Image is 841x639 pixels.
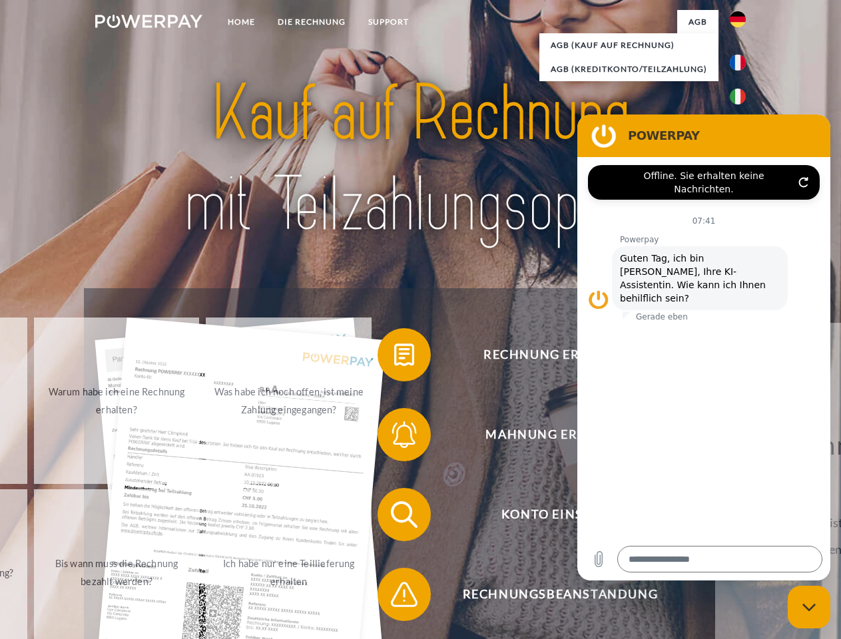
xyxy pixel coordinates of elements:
[206,318,372,484] a: Was habe ich noch offen, ist meine Zahlung eingegangen?
[388,578,421,611] img: qb_warning.svg
[378,568,724,621] button: Rechnungsbeanstandung
[577,114,830,580] iframe: Messaging-Fenster
[95,15,202,28] img: logo-powerpay-white.svg
[388,498,421,531] img: qb_search.svg
[127,64,714,255] img: title-powerpay_de.svg
[730,89,746,105] img: it
[539,33,718,57] a: AGB (Kauf auf Rechnung)
[397,488,723,541] span: Konto einsehen
[730,55,746,71] img: fr
[266,10,357,34] a: DIE RECHNUNG
[788,586,830,628] iframe: Schaltfläche zum Öffnen des Messaging-Fensters; Konversation läuft
[378,488,724,541] button: Konto einsehen
[397,568,723,621] span: Rechnungsbeanstandung
[214,554,364,590] div: Ich habe nur eine Teillieferung erhalten
[42,383,192,419] div: Warum habe ich eine Rechnung erhalten?
[730,11,746,27] img: de
[214,383,364,419] div: Was habe ich noch offen, ist meine Zahlung eingegangen?
[539,57,718,81] a: AGB (Kreditkonto/Teilzahlung)
[216,10,266,34] a: Home
[357,10,420,34] a: SUPPORT
[42,554,192,590] div: Bis wann muss die Rechnung bezahlt werden?
[677,10,718,34] a: agb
